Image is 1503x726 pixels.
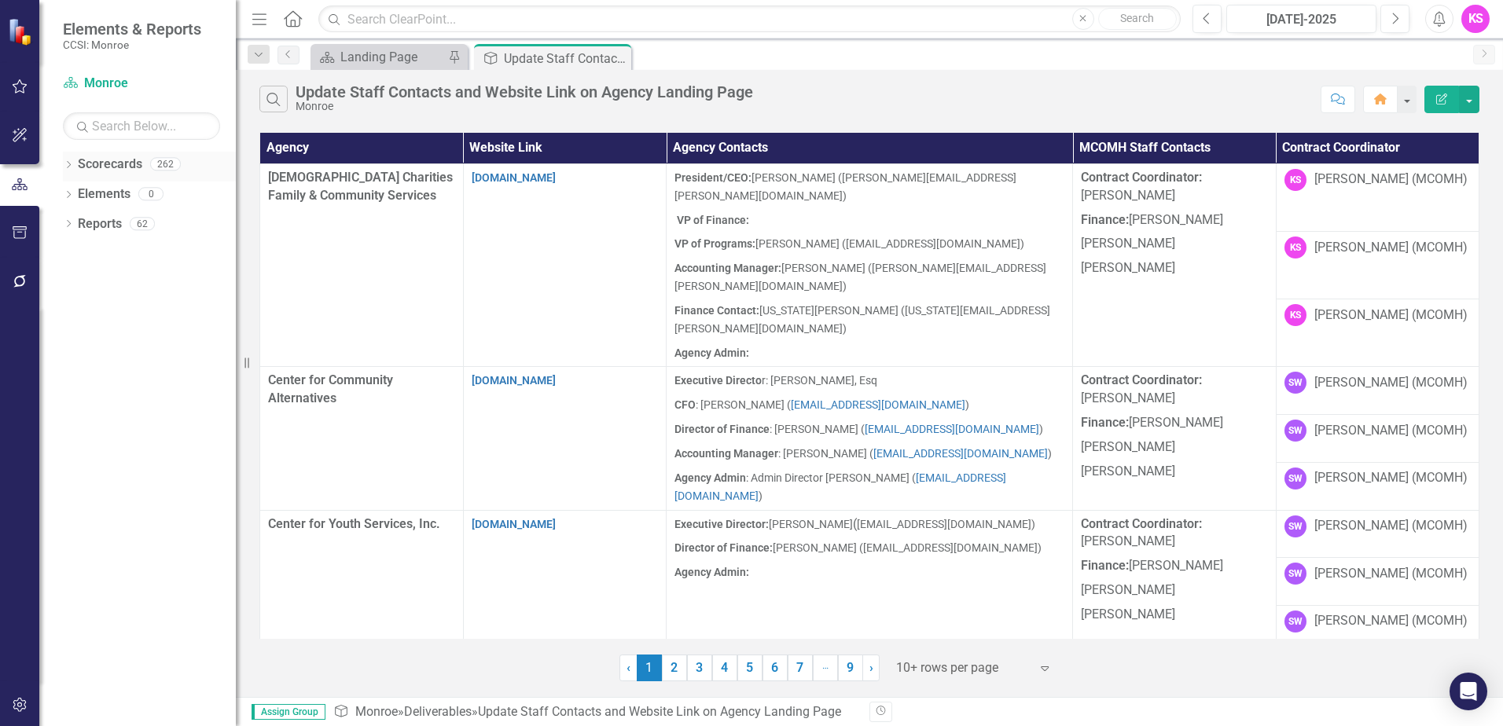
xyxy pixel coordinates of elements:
[1284,563,1306,585] div: SW
[763,654,788,681] a: 6
[674,304,759,317] strong: Finance Contact:
[674,398,969,411] span: : [PERSON_NAME] ( )
[63,38,201,51] small: CCSI: Monroe
[1081,603,1268,627] p: [PERSON_NAME]
[737,654,763,681] a: 5
[1314,517,1468,535] div: [PERSON_NAME] (MCOMH)
[1284,467,1306,489] div: SW
[268,516,440,531] span: Center for Youth Services, Inc.
[463,510,667,653] td: Double-Click to Edit
[1276,163,1479,231] td: Double-Click to Edit
[1314,469,1468,487] div: [PERSON_NAME] (MCOMH)
[674,541,1042,554] span: [PERSON_NAME] ([EMAIL_ADDRESS][DOMAIN_NAME])
[8,18,35,46] img: ClearPoint Strategy
[78,185,130,203] a: Elements
[1284,169,1306,191] div: KS
[1314,565,1468,583] div: [PERSON_NAME] (MCOMH)
[1226,5,1376,33] button: [DATE]-2025
[674,471,746,484] strong: Agency Admin
[674,518,769,530] strong: Executive Director:
[1081,372,1202,387] strong: Contract Coordinator:
[333,703,858,721] div: » »
[478,704,841,719] div: Update Staff Contacts and Website Link on Agency Landing Page
[1276,367,1479,415] td: Double-Click to Edit
[314,47,444,67] a: Landing Page
[674,515,1064,537] p: (
[788,654,813,681] a: 7
[1073,367,1277,510] td: Double-Click to Edit
[674,566,749,578] strong: Agency Admin:
[627,660,630,675] span: ‹
[1073,163,1277,367] td: Double-Click to Edit
[78,156,142,174] a: Scorecards
[1232,10,1371,29] div: [DATE]-2025
[1081,460,1268,481] p: [PERSON_NAME]
[296,101,753,112] div: Monroe
[63,75,220,93] a: Monroe
[150,158,181,171] div: 262
[1081,232,1268,256] p: [PERSON_NAME]
[1098,8,1177,30] button: Search
[463,367,667,510] td: Double-Click to Edit
[1284,372,1306,394] div: SW
[472,518,556,530] a: [DOMAIN_NAME]
[1081,558,1129,573] strong: Finance:
[674,423,1043,435] span: : [PERSON_NAME] ( )
[355,704,398,719] a: Monroe
[1276,605,1479,653] td: Double-Click to Edit
[1276,299,1479,367] td: Double-Click to Edit
[637,654,662,681] span: 1
[130,217,155,230] div: 62
[1284,420,1306,442] div: SW
[318,5,1181,33] input: Search ClearPoint...
[1284,304,1306,326] div: KS
[667,510,1073,653] td: Double-Click to Edit
[268,372,393,405] span: Center for Community Alternatives
[674,262,1046,292] span: [PERSON_NAME] ([PERSON_NAME][EMAIL_ADDRESS][PERSON_NAME][DOMAIN_NAME])
[674,171,751,184] strong: President/CEO:
[1081,415,1129,430] strong: Finance:
[791,398,965,411] a: [EMAIL_ADDRESS][DOMAIN_NAME]
[667,163,1073,367] td: Double-Click to Edit
[1314,612,1468,630] div: [PERSON_NAME] (MCOMH)
[78,215,122,233] a: Reports
[674,346,749,359] strong: Agency Admin:
[674,471,1006,502] a: [EMAIL_ADDRESS][DOMAIN_NAME]
[1314,170,1468,189] div: [PERSON_NAME] (MCOMH)
[857,518,1035,530] span: [EMAIL_ADDRESS][DOMAIN_NAME])
[674,374,877,387] span: r: [PERSON_NAME], Esq
[674,471,1006,502] span: : Admin Director [PERSON_NAME] ( )
[404,704,472,719] a: Deliverables
[63,112,220,140] input: Search Below...
[1081,208,1268,233] p: [PERSON_NAME]
[1314,239,1468,257] div: [PERSON_NAME] (MCOMH)
[1284,610,1306,632] div: SW
[1276,462,1479,510] td: Double-Click to Edit
[1081,170,1202,185] strong: Contract Coordinator:
[687,654,712,681] a: 3
[268,170,453,203] span: [DEMOGRAPHIC_DATA] Charities Family & Community Services
[472,374,556,387] a: [DOMAIN_NAME]
[1276,415,1479,463] td: Double-Click to Edit
[1081,435,1268,460] p: [PERSON_NAME]
[674,447,1052,460] span: : [PERSON_NAME] ( )
[674,518,853,530] span: [PERSON_NAME]
[1081,372,1202,405] span: [PERSON_NAME]
[1120,12,1154,24] span: Search
[1276,232,1479,299] td: Double-Click to Edit
[1081,256,1268,277] p: [PERSON_NAME]
[1284,515,1306,537] div: SW
[1073,510,1277,653] td: Double-Click to Edit
[1081,516,1202,549] span: [PERSON_NAME]
[1450,673,1487,710] div: Open Intercom Messenger
[838,654,863,681] a: 9
[674,447,778,460] strong: Accounting Manager
[1081,169,1268,208] p: [PERSON_NAME]
[1461,5,1490,33] button: KS
[296,83,753,101] div: Update Staff Contacts and Website Link on Agency Landing Page
[63,20,201,38] span: Elements & Reports
[463,163,667,367] td: Double-Click to Edit
[712,654,737,681] a: 4
[472,171,556,184] a: [DOMAIN_NAME]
